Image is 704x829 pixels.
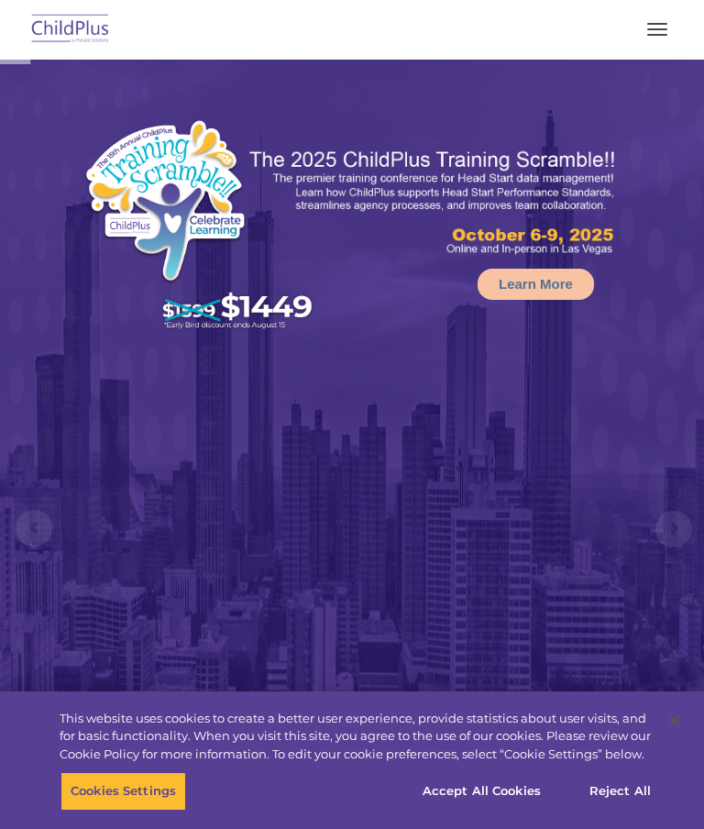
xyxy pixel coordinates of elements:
[27,8,114,51] img: ChildPlus by Procare Solutions
[412,772,551,811] button: Accept All Cookies
[563,772,677,811] button: Reject All
[60,772,186,811] button: Cookies Settings
[478,269,594,300] a: Learn More
[654,701,695,741] button: Close
[60,710,654,764] div: This website uses cookies to create a better user experience, provide statistics about user visit...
